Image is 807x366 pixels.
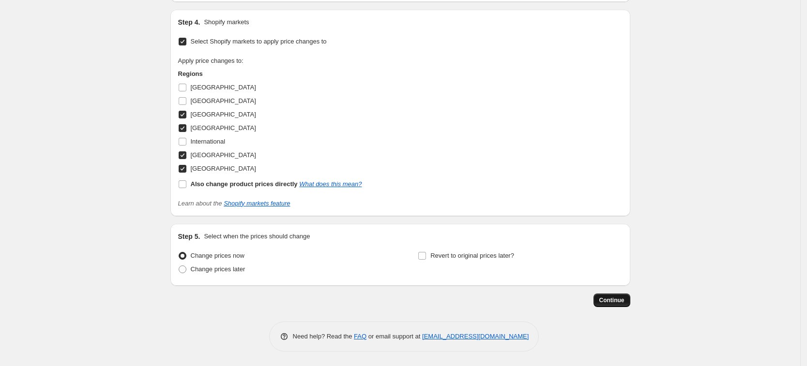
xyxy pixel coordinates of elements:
[191,124,256,132] span: [GEOGRAPHIC_DATA]
[191,265,245,273] span: Change prices later
[178,200,290,207] i: Learn about the
[178,69,362,79] h3: Regions
[299,180,362,188] a: What does this mean?
[191,111,256,118] span: [GEOGRAPHIC_DATA]
[366,333,422,340] span: or email support at
[430,252,514,259] span: Revert to original prices later?
[191,252,244,259] span: Change prices now
[191,180,298,188] b: Also change product prices directly
[191,84,256,91] span: [GEOGRAPHIC_DATA]
[224,200,290,207] a: Shopify markets feature
[191,138,226,145] span: International
[178,232,200,241] h2: Step 5.
[178,57,244,64] span: Apply price changes to:
[191,38,327,45] span: Select Shopify markets to apply price changes to
[204,17,249,27] p: Shopify markets
[293,333,354,340] span: Need help? Read the
[594,293,630,307] button: Continue
[422,333,529,340] a: [EMAIL_ADDRESS][DOMAIN_NAME]
[354,333,366,340] a: FAQ
[204,232,310,241] p: Select when the prices should change
[599,296,624,304] span: Continue
[191,151,256,159] span: [GEOGRAPHIC_DATA]
[191,165,256,172] span: [GEOGRAPHIC_DATA]
[191,97,256,104] span: [GEOGRAPHIC_DATA]
[178,17,200,27] h2: Step 4.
